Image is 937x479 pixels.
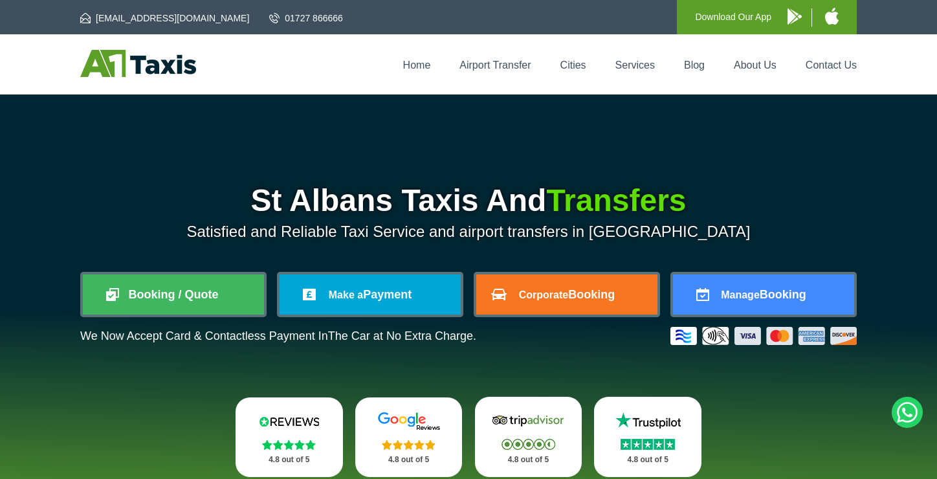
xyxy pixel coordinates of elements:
p: Satisfied and Reliable Taxi Service and airport transfers in [GEOGRAPHIC_DATA] [80,223,857,241]
span: Transfers [546,183,686,217]
a: Cities [560,60,586,71]
a: Booking / Quote [83,274,264,315]
img: Tripadvisor [489,411,567,430]
img: Stars [502,439,555,450]
p: 4.8 out of 5 [489,452,568,468]
span: Corporate [519,289,568,300]
span: The Car at No Extra Charge. [328,329,476,342]
img: A1 Taxis Android App [788,8,802,25]
p: We Now Accept Card & Contactless Payment In [80,329,476,343]
p: 4.8 out of 5 [369,452,448,468]
img: Trustpilot [609,411,687,430]
img: A1 Taxis iPhone App [825,8,839,25]
span: Make a [329,289,363,300]
p: 4.8 out of 5 [608,452,687,468]
img: Credit And Debit Cards [670,327,857,345]
a: About Us [734,60,777,71]
img: Stars [382,440,435,450]
a: Blog [684,60,705,71]
a: Tripadvisor Stars 4.8 out of 5 [475,397,582,477]
img: Stars [262,440,316,450]
a: Trustpilot Stars 4.8 out of 5 [594,397,701,477]
a: Make aPayment [280,274,461,315]
img: Stars [621,439,675,450]
a: ManageBooking [673,274,854,315]
p: Download Our App [695,9,771,25]
a: CorporateBooking [476,274,657,315]
p: 4.8 out of 5 [250,452,329,468]
img: A1 Taxis St Albans LTD [80,50,196,77]
a: 01727 866666 [269,12,343,25]
a: [EMAIL_ADDRESS][DOMAIN_NAME] [80,12,249,25]
span: Manage [721,289,760,300]
img: Google [370,412,448,431]
a: Reviews.io Stars 4.8 out of 5 [236,397,343,477]
a: Home [403,60,431,71]
img: Reviews.io [250,412,328,431]
a: Services [615,60,655,71]
a: Google Stars 4.8 out of 5 [355,397,463,477]
h1: St Albans Taxis And [80,185,857,216]
a: Contact Us [806,60,857,71]
a: Airport Transfer [459,60,531,71]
